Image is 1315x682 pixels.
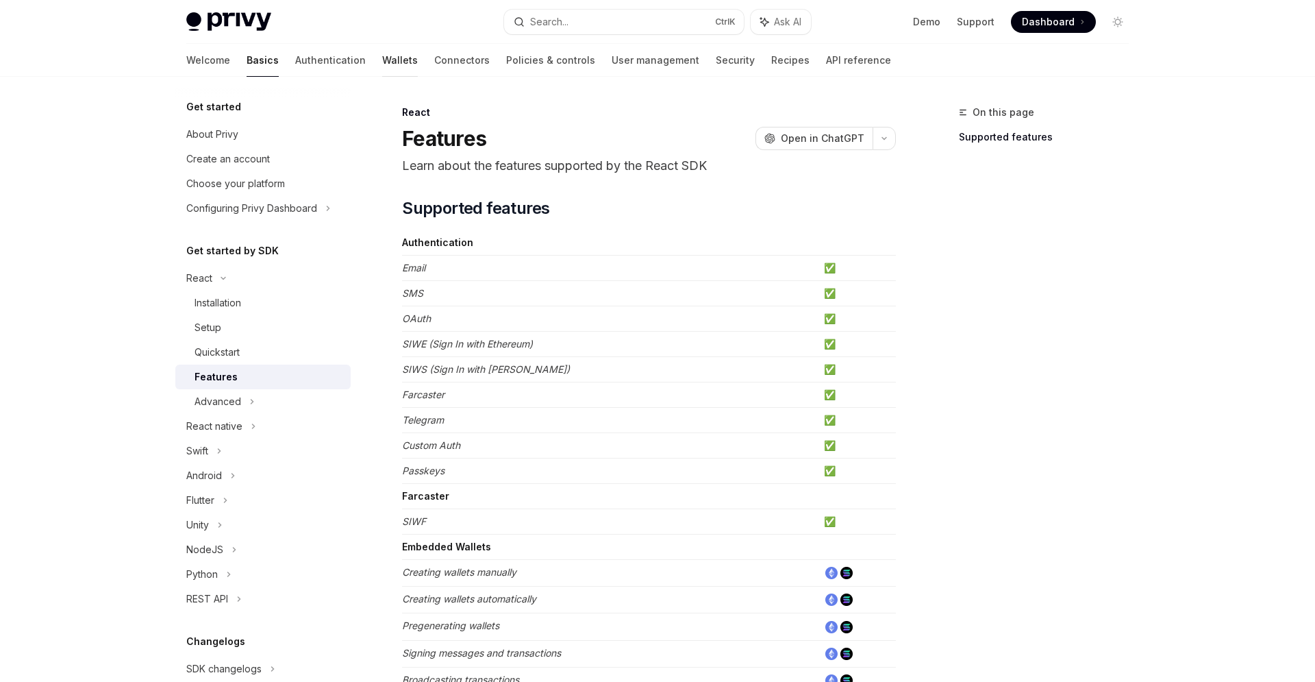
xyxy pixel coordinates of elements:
[186,270,212,287] div: React
[818,306,896,332] td: ✅
[195,319,221,336] div: Setup
[755,127,873,150] button: Open in ChatGPT
[186,566,218,583] div: Python
[186,467,222,484] div: Android
[195,295,241,311] div: Installation
[295,44,366,77] a: Authentication
[774,15,801,29] span: Ask AI
[402,414,444,426] em: Telegram
[818,281,896,306] td: ✅
[175,340,351,365] a: Quickstart
[402,287,423,299] em: SMS
[402,389,444,400] em: Farcaster
[402,262,425,273] em: Email
[175,122,351,147] a: About Privy
[781,132,864,145] span: Open in ChatGPT
[402,465,444,476] em: Passkeys
[195,393,241,410] div: Advanced
[402,126,486,151] h1: Features
[382,44,418,77] a: Wallets
[402,439,460,451] em: Custom Auth
[402,313,431,324] em: OAuth
[825,594,838,606] img: ethereum.png
[818,433,896,459] td: ✅
[175,315,351,340] a: Setup
[186,44,230,77] a: Welcome
[818,509,896,535] td: ✅
[771,44,810,77] a: Recipes
[186,200,317,217] div: Configuring Privy Dashboard
[716,44,755,77] a: Security
[402,541,491,552] strong: Embedded Wallets
[186,591,228,607] div: REST API
[195,344,240,361] div: Quickstart
[195,369,238,385] div: Features
[402,593,536,605] em: Creating wallets automatically
[402,156,896,175] p: Learn about the features supported by the React SDK
[818,357,896,382] td: ✅
[186,151,270,167] div: Create an account
[840,594,853,606] img: solana.png
[186,443,208,459] div: Swift
[959,126,1140,148] a: Supported features
[402,236,473,248] strong: Authentication
[402,197,549,219] span: Supported features
[402,566,516,578] em: Creating wallets manually
[175,365,351,389] a: Features
[186,418,242,435] div: React native
[825,648,838,660] img: ethereum.png
[402,647,561,659] em: Signing messages and transactions
[402,515,426,527] em: SIWF
[186,661,262,677] div: SDK changelogs
[825,621,838,633] img: ethereum.png
[504,10,744,34] button: Search...CtrlK
[402,620,499,631] em: Pregenerating wallets
[818,408,896,433] td: ✅
[186,99,241,115] h5: Get started
[402,106,896,119] div: React
[186,126,238,143] div: About Privy
[186,517,209,533] div: Unity
[186,633,245,650] h5: Changelogs
[913,15,940,29] a: Demo
[175,147,351,171] a: Create an account
[612,44,699,77] a: User management
[247,44,279,77] a: Basics
[840,621,853,633] img: solana.png
[402,490,449,502] strong: Farcaster
[840,648,853,660] img: solana.png
[175,171,351,196] a: Choose your platform
[751,10,811,34] button: Ask AI
[186,12,271,32] img: light logo
[973,104,1034,121] span: On this page
[1107,11,1129,33] button: Toggle dark mode
[1011,11,1096,33] a: Dashboard
[826,44,891,77] a: API reference
[825,567,838,579] img: ethereum.png
[818,256,896,281] td: ✅
[506,44,595,77] a: Policies & controls
[957,15,994,29] a: Support
[530,14,568,30] div: Search...
[818,332,896,357] td: ✅
[186,492,214,509] div: Flutter
[186,541,223,558] div: NodeJS
[434,44,490,77] a: Connectors
[186,175,285,192] div: Choose your platform
[402,363,570,375] em: SIWS (Sign In with [PERSON_NAME])
[186,243,279,259] h5: Get started by SDK
[715,16,736,27] span: Ctrl K
[1022,15,1075,29] span: Dashboard
[402,338,533,350] em: SIWE (Sign In with Ethereum)
[840,567,853,579] img: solana.png
[175,291,351,315] a: Installation
[818,459,896,484] td: ✅
[818,382,896,408] td: ✅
